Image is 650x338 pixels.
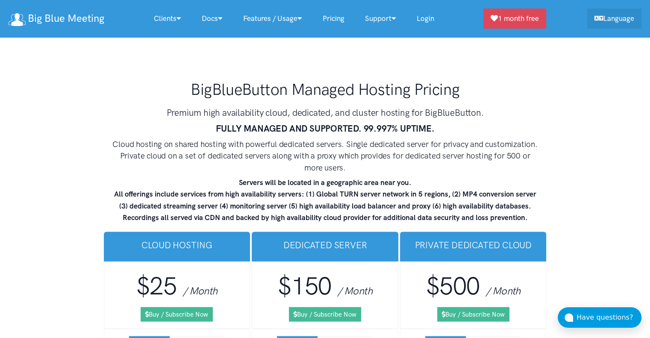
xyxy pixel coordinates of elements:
[486,285,521,297] span: / Month
[183,285,218,297] span: / Month
[338,285,372,297] span: / Month
[437,307,509,322] a: Buy / Subscribe Now
[312,9,355,28] a: Pricing
[407,239,540,251] h3: Private Dedicated Cloud
[141,307,213,322] a: Buy / Subscribe Now
[216,123,435,134] strong: FULLY MANAGED AND SUPPORTED. 99.997% UPTIME.
[112,106,539,119] h3: Premium high availability cloud, dedicated, and cluster hosting for BigBlueButton.
[355,9,406,28] a: Support
[576,312,641,323] div: Have questions?
[289,307,361,322] a: Buy / Subscribe Now
[112,79,539,100] h1: BigBlueButton Managed Hosting Pricing
[426,271,480,301] span: $500
[483,9,546,29] a: 1 month free
[144,9,191,28] a: Clients
[587,9,641,29] a: Language
[136,271,176,301] span: $25
[114,178,536,222] strong: Servers will be located in a geographic area near you. All offerings include services from high a...
[9,13,26,26] img: logo
[406,9,444,28] a: Login
[278,271,332,301] span: $150
[233,9,312,28] a: Features / Usage
[259,239,391,251] h3: Dedicated Server
[9,9,104,28] a: Big Blue Meeting
[111,239,244,251] h3: Cloud Hosting
[112,138,539,174] h4: Cloud hosting on shared hosting with powerful dedicated servers. Single dedicated server for priv...
[191,9,233,28] a: Docs
[558,307,641,328] button: Have questions?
